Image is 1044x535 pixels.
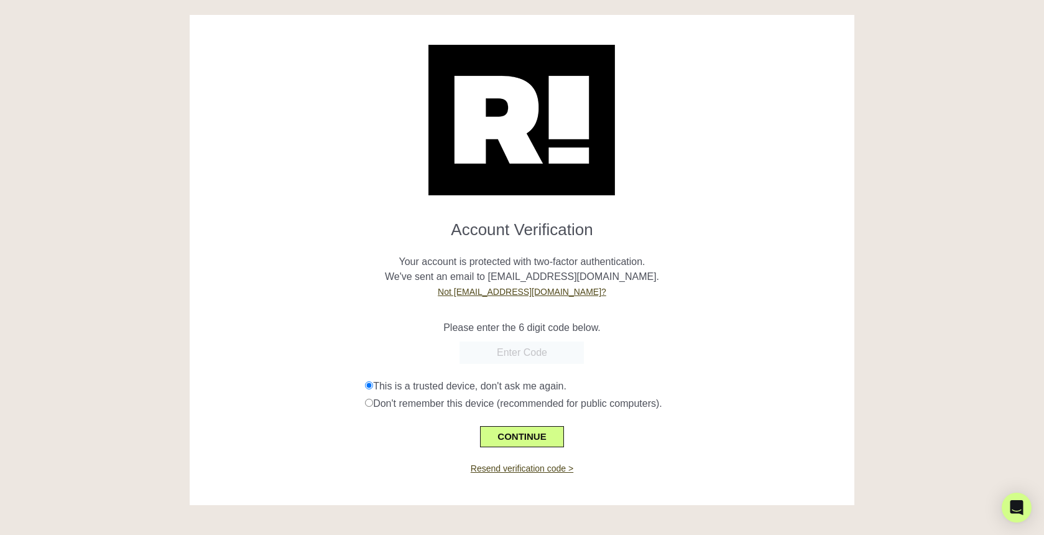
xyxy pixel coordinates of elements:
[428,45,615,195] img: Retention.com
[199,240,845,299] p: Your account is protected with two-factor authentication. We've sent an email to [EMAIL_ADDRESS][...
[471,463,573,473] a: Resend verification code >
[460,342,584,364] input: Enter Code
[365,379,845,394] div: This is a trusted device, don't ask me again.
[199,210,845,240] h1: Account Verification
[438,287,606,297] a: Not [EMAIL_ADDRESS][DOMAIN_NAME]?
[480,426,563,447] button: CONTINUE
[1002,493,1032,523] div: Open Intercom Messenger
[365,396,845,411] div: Don't remember this device (recommended for public computers).
[199,320,845,335] p: Please enter the 6 digit code below.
